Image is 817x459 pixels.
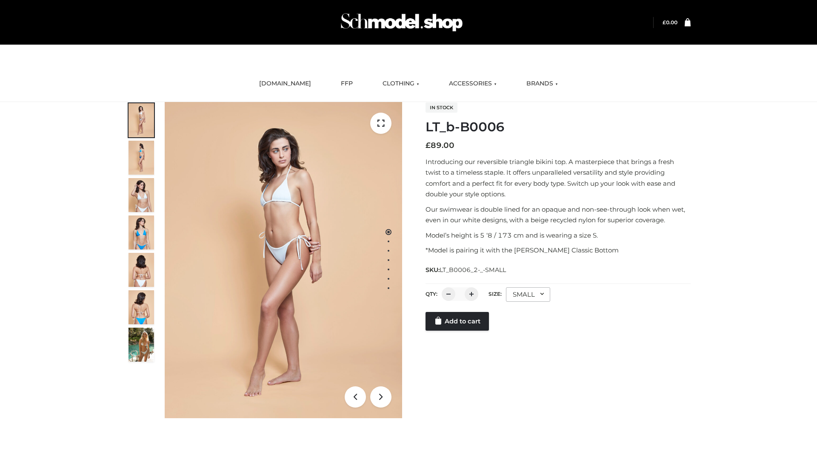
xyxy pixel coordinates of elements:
img: Schmodel Admin 964 [338,6,466,39]
div: SMALL [506,287,550,302]
a: [DOMAIN_NAME] [253,74,317,93]
a: ACCESSORIES [443,74,503,93]
img: Arieltop_CloudNine_AzureSky2.jpg [129,328,154,362]
label: Size: [488,291,502,297]
span: £ [663,19,666,25]
img: ArielClassicBikiniTop_CloudNine_AzureSky_OW114ECO_1-scaled.jpg [129,103,154,137]
span: SKU: [426,265,507,275]
p: Our swimwear is double lined for an opaque and non-see-through look when wet, even in our white d... [426,204,691,226]
label: QTY: [426,291,437,297]
h1: LT_b-B0006 [426,119,691,135]
span: £ [426,141,431,150]
a: FFP [334,74,359,93]
img: ArielClassicBikiniTop_CloudNine_AzureSky_OW114ECO_8-scaled.jpg [129,290,154,324]
a: CLOTHING [376,74,426,93]
a: £0.00 [663,19,677,25]
img: ArielClassicBikiniTop_CloudNine_AzureSky_OW114ECO_4-scaled.jpg [129,215,154,249]
bdi: 0.00 [663,19,677,25]
img: ArielClassicBikiniTop_CloudNine_AzureSky_OW114ECO_3-scaled.jpg [129,178,154,212]
p: Introducing our reversible triangle bikini top. A masterpiece that brings a fresh twist to a time... [426,156,691,200]
bdi: 89.00 [426,141,454,150]
img: ArielClassicBikiniTop_CloudNine_AzureSky_OW114ECO_7-scaled.jpg [129,253,154,287]
img: ArielClassicBikiniTop_CloudNine_AzureSky_OW114ECO_1 [165,102,402,418]
span: LT_B0006_2-_-SMALL [440,266,506,274]
a: Add to cart [426,312,489,331]
p: *Model is pairing it with the [PERSON_NAME] Classic Bottom [426,245,691,256]
a: BRANDS [520,74,564,93]
span: In stock [426,102,457,113]
p: Model’s height is 5 ‘8 / 173 cm and is wearing a size S. [426,230,691,241]
img: ArielClassicBikiniTop_CloudNine_AzureSky_OW114ECO_2-scaled.jpg [129,141,154,175]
